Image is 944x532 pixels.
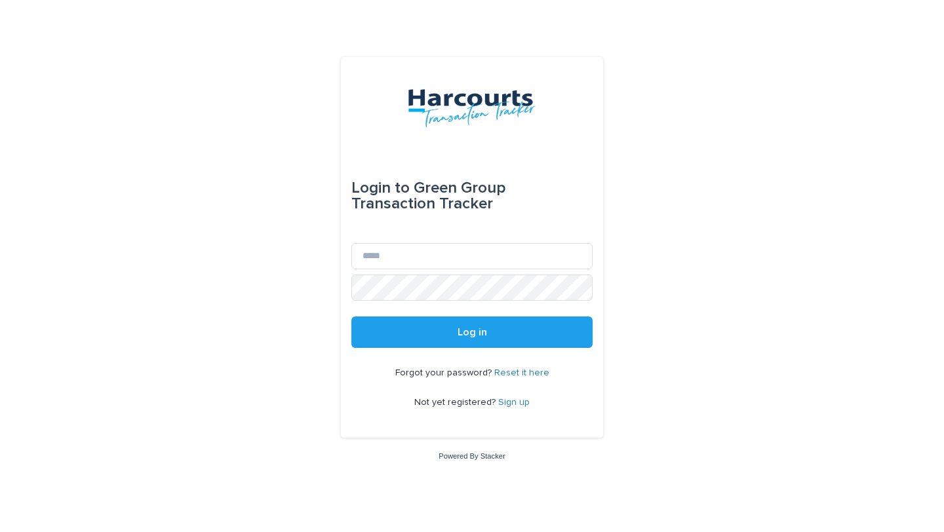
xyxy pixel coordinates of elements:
img: aRr5UT5PQeWb03tlxx4P [408,88,536,128]
a: Powered By Stacker [439,452,505,460]
a: Sign up [498,398,530,407]
a: Reset it here [494,368,549,377]
span: Login to [351,180,410,196]
span: Not yet registered? [414,398,498,407]
span: Forgot your password? [395,368,494,377]
div: Green Group Transaction Tracker [351,170,593,222]
button: Log in [351,316,593,348]
span: Log in [458,327,487,337]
